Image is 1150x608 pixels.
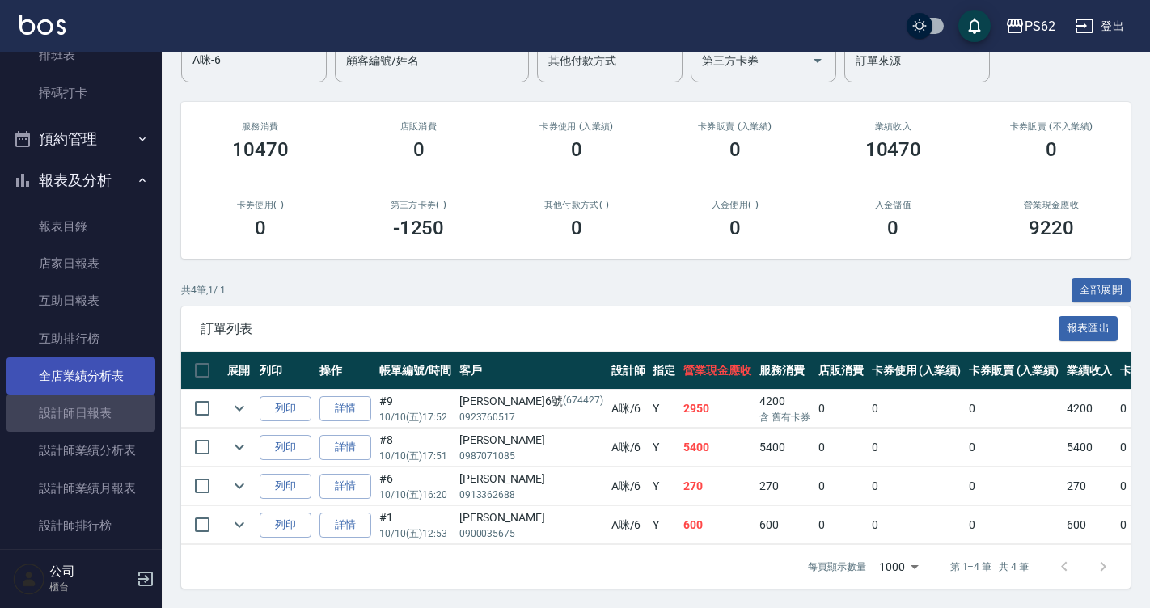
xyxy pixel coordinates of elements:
[1025,16,1055,36] div: PS62
[958,10,991,42] button: save
[260,513,311,538] button: 列印
[459,432,603,449] div: [PERSON_NAME]
[6,395,155,432] a: 設計師日報表
[729,138,741,161] h3: 0
[379,526,451,541] p: 10/10 (五) 12:53
[232,138,289,161] h3: 10470
[679,352,755,390] th: 營業現金應收
[227,435,252,459] button: expand row
[814,390,868,428] td: 0
[679,390,755,428] td: 2950
[359,200,479,210] h2: 第三方卡券(-)
[814,429,868,467] td: 0
[965,429,1063,467] td: 0
[6,36,155,74] a: 排班表
[679,467,755,505] td: 270
[1063,429,1116,467] td: 5400
[49,580,132,594] p: 櫃台
[649,467,679,505] td: Y
[1059,320,1118,336] a: 報表匯出
[223,352,256,390] th: 展開
[755,429,814,467] td: 5400
[181,283,226,298] p: 共 4 筆, 1 / 1
[814,467,868,505] td: 0
[6,432,155,469] a: 設計師業績分析表
[6,507,155,544] a: 設計師排行榜
[459,410,603,424] p: 0923760517
[6,118,155,160] button: 預約管理
[227,396,252,420] button: expand row
[19,15,66,35] img: Logo
[375,352,455,390] th: 帳單編號/時間
[1029,217,1074,239] h3: 9220
[755,390,814,428] td: 4200
[49,564,132,580] h5: 公司
[1063,506,1116,544] td: 600
[459,526,603,541] p: 0900035675
[607,467,649,505] td: A咪 /6
[679,506,755,544] td: 600
[517,200,636,210] h2: 其他付款方式(-)
[375,429,455,467] td: #8
[729,217,741,239] h3: 0
[808,559,866,574] p: 每頁顯示數量
[1068,11,1131,41] button: 登出
[965,467,1063,505] td: 0
[814,352,868,390] th: 店販消費
[865,138,922,161] h3: 10470
[814,506,868,544] td: 0
[6,245,155,282] a: 店家日報表
[227,474,252,498] button: expand row
[649,429,679,467] td: Y
[6,159,155,201] button: 報表及分析
[375,467,455,505] td: #6
[834,200,953,210] h2: 入金儲值
[227,513,252,537] button: expand row
[1059,316,1118,341] button: 報表匯出
[319,513,371,538] a: 詳情
[805,48,831,74] button: Open
[649,352,679,390] th: 指定
[319,435,371,460] a: 詳情
[1063,467,1116,505] td: 270
[571,217,582,239] h3: 0
[1046,138,1057,161] h3: 0
[649,390,679,428] td: Y
[991,200,1111,210] h2: 營業現金應收
[675,200,795,210] h2: 入金使用(-)
[459,509,603,526] div: [PERSON_NAME]
[649,506,679,544] td: Y
[379,449,451,463] p: 10/10 (五) 17:51
[755,352,814,390] th: 服務消費
[571,138,582,161] h3: 0
[13,563,45,595] img: Person
[607,352,649,390] th: 設計師
[563,393,603,410] p: (674427)
[255,217,266,239] h3: 0
[459,449,603,463] p: 0987071085
[6,74,155,112] a: 掃碼打卡
[607,390,649,428] td: A咪 /6
[6,544,155,581] a: 每日收支明細
[950,559,1029,574] p: 第 1–4 筆 共 4 筆
[393,217,445,239] h3: -1250
[201,121,320,132] h3: 服務消費
[679,429,755,467] td: 5400
[755,506,814,544] td: 600
[315,352,375,390] th: 操作
[887,217,898,239] h3: 0
[319,396,371,421] a: 詳情
[834,121,953,132] h2: 業績收入
[6,470,155,507] a: 設計師業績月報表
[965,390,1063,428] td: 0
[868,467,966,505] td: 0
[965,352,1063,390] th: 卡券販賣 (入業績)
[359,121,479,132] h2: 店販消費
[868,506,966,544] td: 0
[991,121,1111,132] h2: 卡券販賣 (不入業績)
[6,357,155,395] a: 全店業績分析表
[260,474,311,499] button: 列印
[517,121,636,132] h2: 卡券使用 (入業績)
[1063,390,1116,428] td: 4200
[868,429,966,467] td: 0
